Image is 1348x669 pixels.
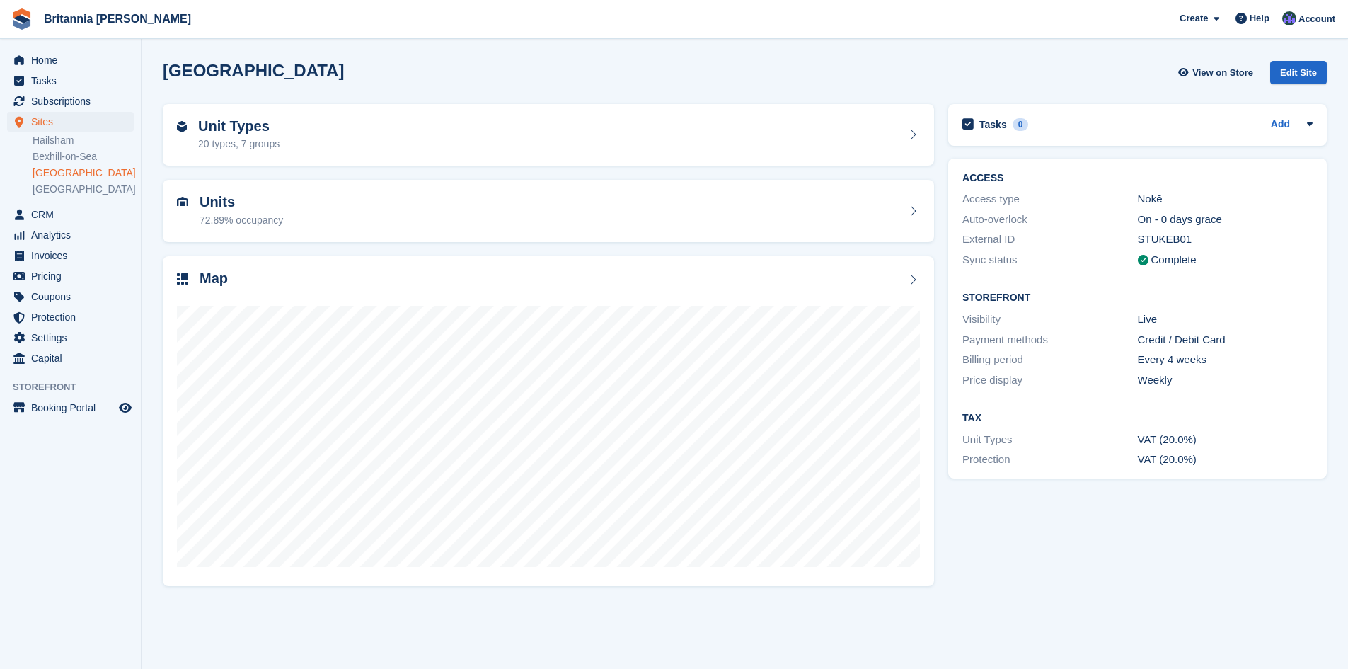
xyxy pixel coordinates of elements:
div: Every 4 weeks [1138,352,1313,368]
img: unit-icn-7be61d7bf1b0ce9d3e12c5938cc71ed9869f7b940bace4675aadf7bd6d80202e.svg [177,197,188,207]
span: Storefront [13,380,141,394]
span: Create [1180,11,1208,25]
a: Map [163,256,934,587]
h2: Tasks [979,118,1007,131]
a: menu [7,348,134,368]
span: Tasks [31,71,116,91]
a: Unit Types 20 types, 7 groups [163,104,934,166]
div: Access type [962,191,1137,207]
div: VAT (20.0%) [1138,432,1313,448]
div: Nokē [1138,191,1313,207]
img: Lee Cradock [1282,11,1296,25]
a: menu [7,328,134,348]
a: menu [7,287,134,307]
a: Hailsham [33,134,134,147]
div: Credit / Debit Card [1138,332,1313,348]
a: menu [7,50,134,70]
span: Coupons [31,287,116,307]
div: Edit Site [1270,61,1327,84]
h2: Units [200,194,283,210]
span: Invoices [31,246,116,265]
a: Britannia [PERSON_NAME] [38,7,197,30]
h2: Unit Types [198,118,280,135]
span: Settings [31,328,116,348]
div: Price display [962,372,1137,389]
a: menu [7,307,134,327]
span: Analytics [31,225,116,245]
span: Home [31,50,116,70]
div: 0 [1013,118,1029,131]
span: View on Store [1192,66,1253,80]
div: STUKEB01 [1138,231,1313,248]
h2: [GEOGRAPHIC_DATA] [163,61,344,80]
a: View on Store [1176,61,1259,84]
div: Billing period [962,352,1137,368]
span: Subscriptions [31,91,116,111]
span: Account [1298,12,1335,26]
span: CRM [31,205,116,224]
div: 72.89% occupancy [200,213,283,228]
a: Units 72.89% occupancy [163,180,934,242]
div: 20 types, 7 groups [198,137,280,151]
a: menu [7,91,134,111]
a: menu [7,205,134,224]
a: Edit Site [1270,61,1327,90]
a: menu [7,398,134,418]
a: [GEOGRAPHIC_DATA] [33,183,134,196]
a: Bexhill-on-Sea [33,150,134,164]
div: Visibility [962,311,1137,328]
a: [GEOGRAPHIC_DATA] [33,166,134,180]
div: Protection [962,452,1137,468]
div: Payment methods [962,332,1137,348]
a: menu [7,225,134,245]
div: VAT (20.0%) [1138,452,1313,468]
img: stora-icon-8386f47178a22dfd0bd8f6a31ec36ba5ce8667c1dd55bd0f319d3a0aa187defe.svg [11,8,33,30]
span: Help [1250,11,1269,25]
div: Live [1138,311,1313,328]
div: External ID [962,231,1137,248]
a: menu [7,71,134,91]
h2: ACCESS [962,173,1313,184]
h2: Map [200,270,228,287]
span: Pricing [31,266,116,286]
div: Auto-overlock [962,212,1137,228]
a: menu [7,246,134,265]
img: map-icn-33ee37083ee616e46c38cad1a60f524a97daa1e2b2c8c0bc3eb3415660979fc1.svg [177,273,188,285]
div: Complete [1151,252,1197,268]
div: Weekly [1138,372,1313,389]
a: Preview store [117,399,134,416]
a: Add [1271,117,1290,133]
span: Booking Portal [31,398,116,418]
img: unit-type-icn-2b2737a686de81e16bb02015468b77c625bbabd49415b5ef34ead5e3b44a266d.svg [177,121,187,132]
a: menu [7,112,134,132]
span: Protection [31,307,116,327]
a: menu [7,266,134,286]
div: Sync status [962,252,1137,268]
h2: Tax [962,413,1313,424]
h2: Storefront [962,292,1313,304]
div: On - 0 days grace [1138,212,1313,228]
span: Capital [31,348,116,368]
div: Unit Types [962,432,1137,448]
span: Sites [31,112,116,132]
